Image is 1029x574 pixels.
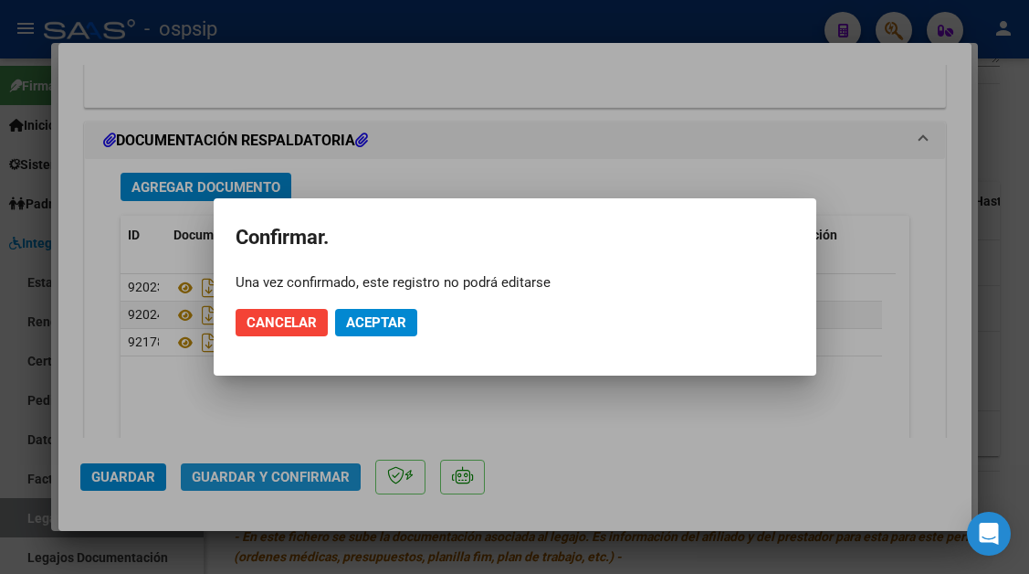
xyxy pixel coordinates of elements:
[346,314,406,331] span: Aceptar
[967,512,1011,556] div: Open Intercom Messenger
[236,309,328,336] button: Cancelar
[247,314,317,331] span: Cancelar
[236,220,794,255] h2: Confirmar.
[236,273,794,292] div: Una vez confirmado, este registro no podrá editarse
[335,309,417,336] button: Aceptar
